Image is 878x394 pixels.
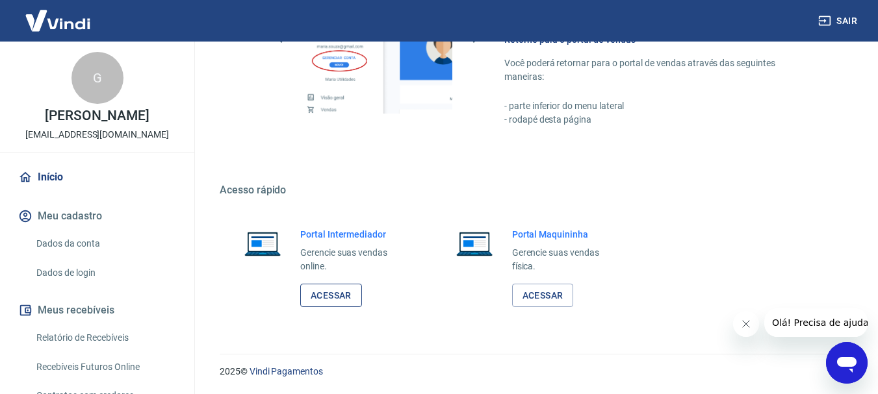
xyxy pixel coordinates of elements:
[250,366,323,376] a: Vindi Pagamentos
[220,184,847,197] h5: Acesso rápido
[16,163,179,191] a: Início
[31,260,179,286] a: Dados de login
[235,228,290,259] img: Imagem de um notebook aberto
[31,354,179,380] a: Recebíveis Futuros Online
[512,246,620,273] p: Gerencie suas vendas física.
[504,99,816,113] p: - parte inferior do menu lateral
[512,228,620,241] h6: Portal Maquininha
[300,284,362,308] a: Acessar
[816,9,862,33] button: Sair
[504,113,816,127] p: - rodapé desta página
[16,1,100,40] img: Vindi
[25,128,169,142] p: [EMAIL_ADDRESS][DOMAIN_NAME]
[31,325,179,351] a: Relatório de Recebíveis
[220,365,847,378] p: 2025 ©
[31,230,179,257] a: Dados da conta
[16,202,179,230] button: Meu cadastro
[504,56,816,84] p: Você poderá retornar para o portal de vendas através das seguintes maneiras:
[733,311,759,337] iframe: Fechar mensagem
[764,308,868,337] iframe: Mensagem da empresa
[16,296,179,325] button: Meus recebíveis
[45,109,149,123] p: [PERSON_NAME]
[300,246,408,273] p: Gerencie suas vendas online.
[826,342,868,384] iframe: Botão para abrir a janela de mensagens
[512,284,574,308] a: Acessar
[71,52,123,104] div: G
[300,228,408,241] h6: Portal Intermediador
[8,9,109,19] span: Olá! Precisa de ajuda?
[447,228,502,259] img: Imagem de um notebook aberto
